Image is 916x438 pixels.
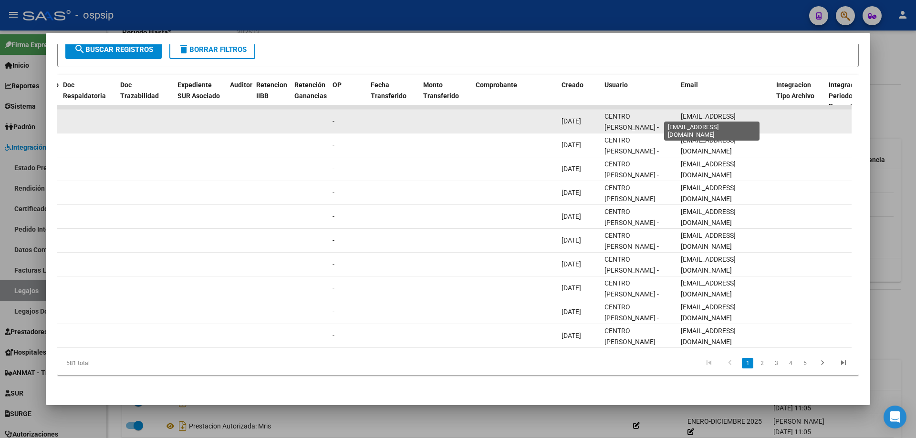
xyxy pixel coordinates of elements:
span: CENTRO [PERSON_NAME] - [604,279,659,298]
span: [DATE] [562,236,581,244]
datatable-header-cell: Creado [558,75,601,117]
span: Borrar Filtros [178,45,247,54]
datatable-header-cell: Monto Transferido [419,75,472,117]
datatable-header-cell: OP [329,75,367,117]
span: [EMAIL_ADDRESS][DOMAIN_NAME] [681,279,736,298]
span: - [333,141,334,149]
span: - [333,332,334,339]
span: Retención Ganancias [294,81,327,100]
span: - [333,284,334,292]
span: [DATE] [562,117,581,125]
span: [DATE] [562,284,581,292]
span: [EMAIL_ADDRESS][DOMAIN_NAME] [681,327,736,346]
span: [DATE] [562,189,581,196]
span: [EMAIL_ADDRESS][DOMAIN_NAME] [681,160,736,179]
datatable-header-cell: Comprobante [472,75,558,117]
span: [EMAIL_ADDRESS][DOMAIN_NAME] [681,184,736,203]
a: go to previous page [721,358,739,368]
datatable-header-cell: Integracion Tipo Archivo [772,75,825,117]
span: CENTRO [PERSON_NAME] - [604,303,659,322]
a: 3 [770,358,782,368]
span: CENTRO [PERSON_NAME] - [604,208,659,226]
li: page 4 [783,355,798,371]
button: Borrar Filtros [169,40,255,59]
span: Expediente SUR Asociado [177,81,220,100]
span: Integracion Tipo Archivo [776,81,814,100]
li: page 2 [755,355,769,371]
span: [EMAIL_ADDRESS][DOMAIN_NAME] [681,255,736,274]
span: - [333,189,334,196]
span: Retencion IIBB [256,81,287,100]
span: Monto Transferido [423,81,459,100]
span: Integracion Periodo Presentacion [829,81,869,111]
span: [DATE] [562,141,581,149]
div: 581 total [57,351,216,375]
datatable-header-cell: Doc Trazabilidad [116,75,174,117]
span: - [333,165,334,173]
span: OP [333,81,342,89]
a: go to first page [700,358,718,368]
a: 5 [799,358,811,368]
span: - [333,308,334,316]
span: Email [681,81,698,89]
mat-icon: search [74,43,85,55]
span: CENTRO [PERSON_NAME] - [604,255,659,274]
span: [EMAIL_ADDRESS][DOMAIN_NAME] [681,303,736,322]
span: [EMAIL_ADDRESS][DOMAIN_NAME] [681,136,736,155]
datatable-header-cell: Fecha Transferido [367,75,419,117]
span: CENTRO [PERSON_NAME] - [604,232,659,250]
li: page 1 [740,355,755,371]
span: - [333,213,334,220]
datatable-header-cell: Retención Ganancias [291,75,329,117]
datatable-header-cell: Doc Respaldatoria [59,75,116,117]
span: CENTRO [PERSON_NAME] - [604,136,659,155]
div: Open Intercom Messenger [884,406,906,428]
a: 1 [742,358,753,368]
span: CENTRO [PERSON_NAME] - [604,112,659,131]
span: [DATE] [562,308,581,316]
span: [EMAIL_ADDRESS][DOMAIN_NAME] [681,232,736,250]
a: go to next page [813,358,832,368]
span: CENTRO [PERSON_NAME] - [604,184,659,203]
datatable-header-cell: Email [677,75,772,117]
span: [EMAIL_ADDRESS][DOMAIN_NAME] [681,112,736,131]
span: [EMAIL_ADDRESS][DOMAIN_NAME] [681,208,736,226]
span: Comprobante [476,81,517,89]
span: Doc Trazabilidad [120,81,159,100]
span: [DATE] [562,213,581,220]
span: Auditoria [230,81,258,89]
datatable-header-cell: Retencion IIBB [252,75,291,117]
span: - [333,117,334,125]
span: [DATE] [562,165,581,173]
span: - [333,260,334,268]
span: [DATE] [562,332,581,339]
span: [DATE] [562,260,581,268]
span: Usuario [604,81,628,89]
datatable-header-cell: Expediente SUR Asociado [174,75,226,117]
a: 4 [785,358,796,368]
span: Fecha Transferido [371,81,406,100]
datatable-header-cell: Usuario [601,75,677,117]
a: 2 [756,358,768,368]
datatable-header-cell: Auditoria [226,75,252,117]
span: CENTRO [PERSON_NAME] - [604,327,659,346]
span: Creado [562,81,583,89]
span: Buscar Registros [74,45,153,54]
mat-icon: delete [178,43,189,55]
li: page 5 [798,355,812,371]
datatable-header-cell: Integracion Periodo Presentacion [825,75,877,117]
button: Buscar Registros [65,40,162,59]
li: page 3 [769,355,783,371]
span: - [333,236,334,244]
span: CENTRO [PERSON_NAME] - [604,160,659,179]
span: Doc Respaldatoria [63,81,106,100]
a: go to last page [834,358,853,368]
